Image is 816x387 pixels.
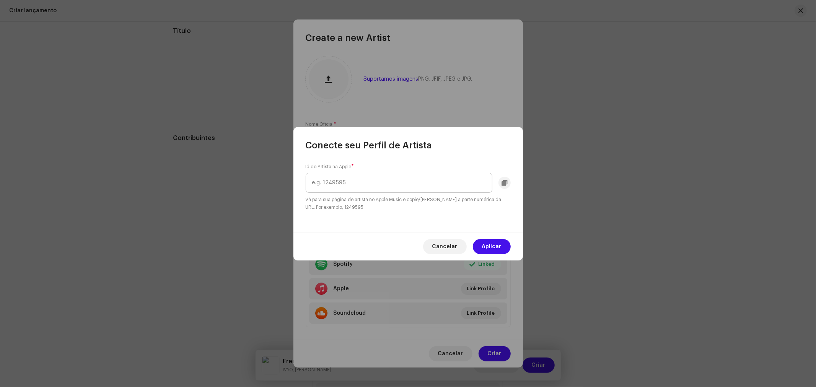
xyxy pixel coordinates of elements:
span: Cancelar [432,239,458,254]
input: e.g. 1249595 [306,173,492,193]
small: Vá para sua página de artista no Apple Music e copie/[PERSON_NAME] a parte numérica da URL. Por e... [306,196,511,211]
button: Aplicar [473,239,511,254]
span: Conecte seu Perfil de Artista [306,139,432,151]
label: Id do Artista na Apple [306,164,354,170]
button: Cancelar [423,239,467,254]
span: Aplicar [482,239,502,254]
